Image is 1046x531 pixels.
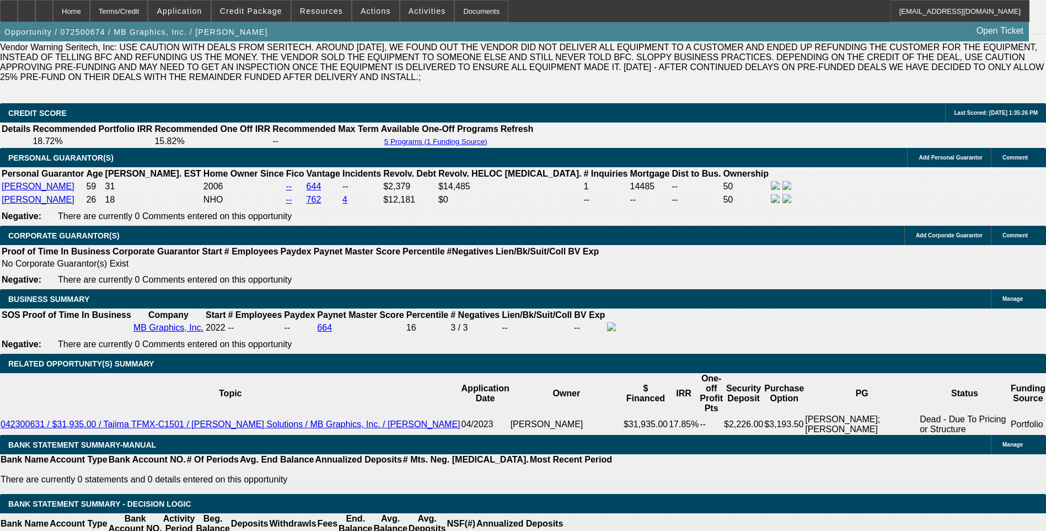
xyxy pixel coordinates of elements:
[501,322,572,334] td: --
[154,124,271,135] th: Recommended One Off IRR
[607,322,616,331] img: facebook-icon.png
[2,275,41,284] b: Negative:
[58,275,292,284] span: There are currently 0 Comments entered on this opportunity
[286,182,292,191] a: --
[672,194,722,206] td: --
[203,169,284,178] b: Home Owner Since
[352,1,399,22] button: Actions
[8,295,89,304] span: BUSINESS SUMMARY
[383,180,437,193] td: $2,379
[212,1,291,22] button: Credit Package
[342,180,382,193] td: --
[954,110,1038,116] span: Last Scored: [DATE] 1:35:26 PM
[630,169,670,178] b: Mortgage
[2,339,41,349] b: Negative:
[450,310,500,320] b: # Negatives
[4,28,268,36] span: Opportunity / 072500674 / MB Graphics, Inc. / [PERSON_NAME]
[105,169,201,178] b: [PERSON_NAME]. EST
[510,414,623,435] td: [PERSON_NAME]
[2,211,41,221] b: Negative:
[623,373,668,414] th: $ Financed
[722,194,769,206] td: 50
[203,182,223,191] span: 2006
[400,1,454,22] button: Activities
[105,180,202,193] td: 31
[1002,296,1023,302] span: Manage
[307,195,321,204] a: 762
[292,1,351,22] button: Resources
[342,195,347,204] a: 4
[804,373,919,414] th: PG
[1010,373,1046,414] th: Funding Source
[461,373,510,414] th: Application Date
[2,169,84,178] b: Personal Guarantor
[205,322,226,334] td: 2022
[529,454,613,465] th: Most Recent Period
[148,1,210,22] button: Application
[916,232,983,238] span: Add Corporate Guarantor
[148,310,189,320] b: Company
[630,180,670,193] td: 14485
[403,247,444,256] b: Percentile
[281,247,312,256] b: Paydex
[203,194,285,206] td: NHO
[32,136,153,147] td: 18.72%
[438,180,582,193] td: $14,485
[406,323,448,333] div: 16
[668,414,699,435] td: 17.85%
[804,414,919,435] td: [PERSON_NAME]; [PERSON_NAME]
[383,194,437,206] td: $12,181
[630,194,670,206] td: --
[623,414,668,435] td: $31,935.00
[307,169,340,178] b: Vantage
[438,194,582,206] td: $0
[381,137,491,146] button: 5 Programs (1 Funding Source)
[108,454,186,465] th: Bank Account NO.
[317,323,332,332] a: 664
[2,195,74,204] a: [PERSON_NAME]
[723,373,764,414] th: Security Deposit
[314,247,400,256] b: Paynet Master Score
[573,322,605,334] td: --
[32,124,153,135] th: Recommended Portfolio IRR
[500,124,534,135] th: Refresh
[8,109,67,118] span: CREDIT SCORE
[574,310,605,320] b: BV Exp
[1,124,31,135] th: Details
[154,136,271,147] td: 15.82%
[764,373,804,414] th: Purchase Option
[502,310,572,320] b: Lien/Bk/Suit/Coll
[450,323,500,333] div: 3 / 3
[220,7,282,15] span: Credit Package
[224,247,278,256] b: # Employees
[272,124,379,135] th: Recommended Max Term
[403,454,529,465] th: # Mts. Neg. [MEDICAL_DATA].
[157,7,202,15] span: Application
[1002,155,1028,161] span: Comment
[272,136,379,147] td: --
[919,373,1010,414] th: Status
[496,247,566,256] b: Lien/Bk/Suit/Coll
[764,414,804,435] td: $3,193.50
[228,310,282,320] b: # Employees
[723,414,764,435] td: $2,226.00
[461,414,510,435] td: 04/2023
[510,373,623,414] th: Owner
[1,246,111,257] th: Proof of Time In Business
[782,181,791,190] img: linkedin-icon.png
[699,373,723,414] th: One-off Profit Pts
[583,180,628,193] td: 1
[438,169,582,178] b: Revolv. HELOC [MEDICAL_DATA].
[672,169,721,178] b: Dist to Bus.
[568,247,599,256] b: BV Exp
[8,440,156,449] span: BANK STATEMENT SUMMARY-MANUAL
[972,22,1028,40] a: Open Ticket
[228,323,234,332] span: --
[58,211,292,221] span: There are currently 0 Comments entered on this opportunity
[409,7,446,15] span: Activities
[8,231,120,240] span: CORPORATE GUARANTOR(S)
[2,182,74,191] a: [PERSON_NAME]
[383,169,436,178] b: Revolv. Debt
[239,454,315,465] th: Avg. End Balance
[283,322,315,334] td: --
